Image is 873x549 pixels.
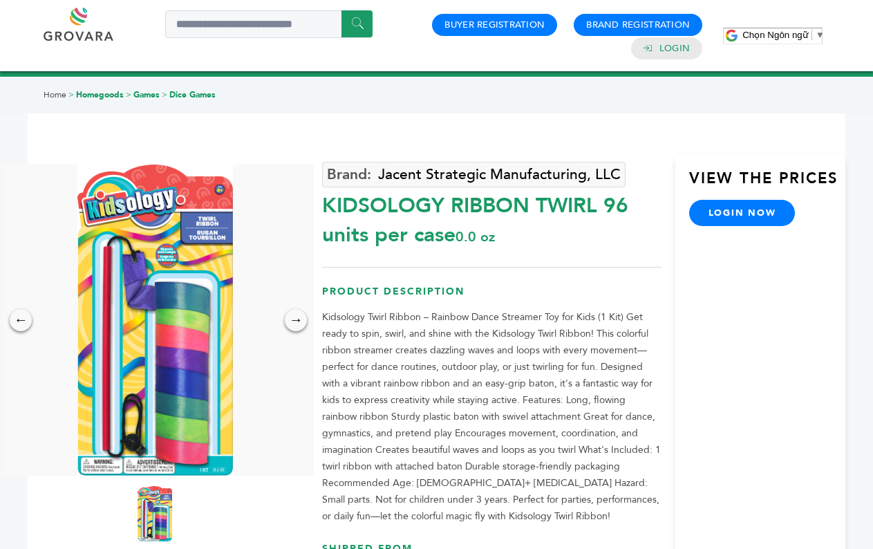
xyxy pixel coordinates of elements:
span: ​ [811,30,812,40]
a: Brand Registration [586,19,690,31]
span: > [162,89,167,100]
a: Homegoods [76,89,124,100]
a: Chọn Ngôn ngữ​ [742,30,825,40]
a: Buyer Registration [444,19,545,31]
span: Chọn Ngôn ngữ [742,30,808,40]
a: Dice Games [169,89,216,100]
div: KIDSOLOGY RIBBON TWIRL 96 units per case [322,185,661,250]
span: ▼ [816,30,825,40]
a: Jacent Strategic Manufacturing, LLC [322,162,626,187]
span: > [126,89,131,100]
input: Search a product or brand... [165,10,373,38]
p: Kidsology Twirl Ribbon – Rainbow Dance Streamer Toy for Kids (1 Kit) Get ready to spin, swirl, an... [322,309,661,525]
a: login now [689,200,796,226]
span: > [68,89,74,100]
a: Home [44,89,66,100]
div: → [285,309,307,331]
span: 0.0 oz [456,227,495,246]
h3: Product Description [322,285,661,309]
div: ← [10,309,32,331]
a: Games [133,89,160,100]
img: KIDSOLOGY RIBBON TWIRL 96 units per case 0.0 oz [138,486,172,541]
img: KIDSOLOGY RIBBON TWIRL 96 units per case 0.0 oz [77,165,233,476]
h3: View the Prices [689,168,845,200]
a: Login [659,42,690,55]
